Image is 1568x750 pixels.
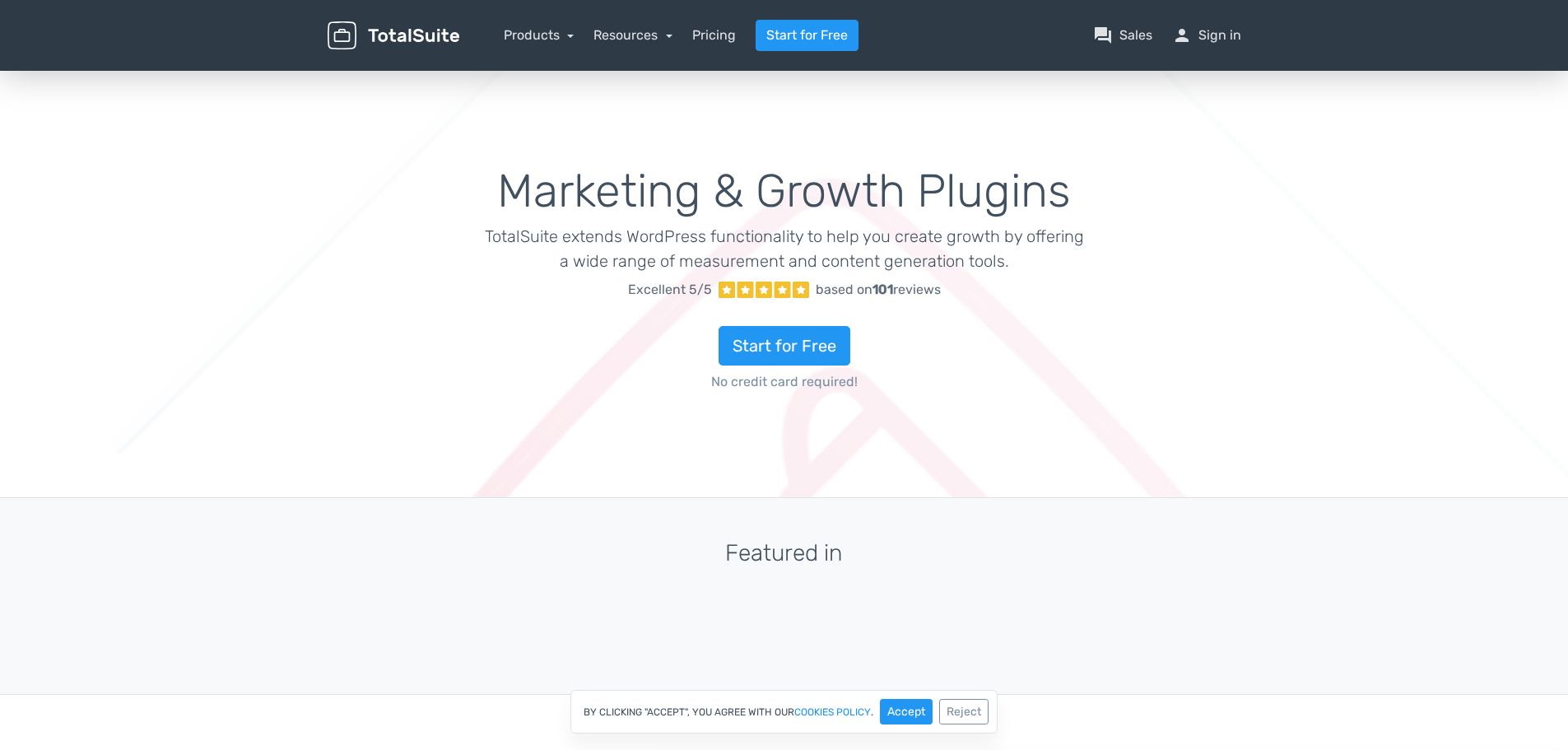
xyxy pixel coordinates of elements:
[719,326,850,366] a: Start for Free
[570,690,998,734] div: By clicking "Accept", you agree with our .
[692,26,736,45] a: Pricing
[328,21,459,50] img: TotalSuite for WordPress
[328,541,1241,566] h3: Featured in
[1172,26,1192,45] span: person
[816,280,941,300] div: based on reviews
[1172,26,1241,45] a: personSign in
[939,699,989,724] button: Reject
[794,707,871,717] a: cookies policy
[484,273,1084,306] a: Excellent 5/5 based on101reviews
[756,20,858,51] a: Start for Free
[593,27,672,43] a: Resources
[504,27,575,43] a: Products
[1093,26,1113,45] span: question_answer
[484,372,1084,392] span: No credit card required!
[1093,26,1152,45] a: question_answerSales
[872,282,893,297] strong: 101
[484,166,1084,217] h1: Marketing & Growth Plugins
[484,224,1084,273] p: TotalSuite extends WordPress functionality to help you create growth by offering a wide range of ...
[628,280,712,300] span: Excellent 5/5
[880,699,933,724] button: Accept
